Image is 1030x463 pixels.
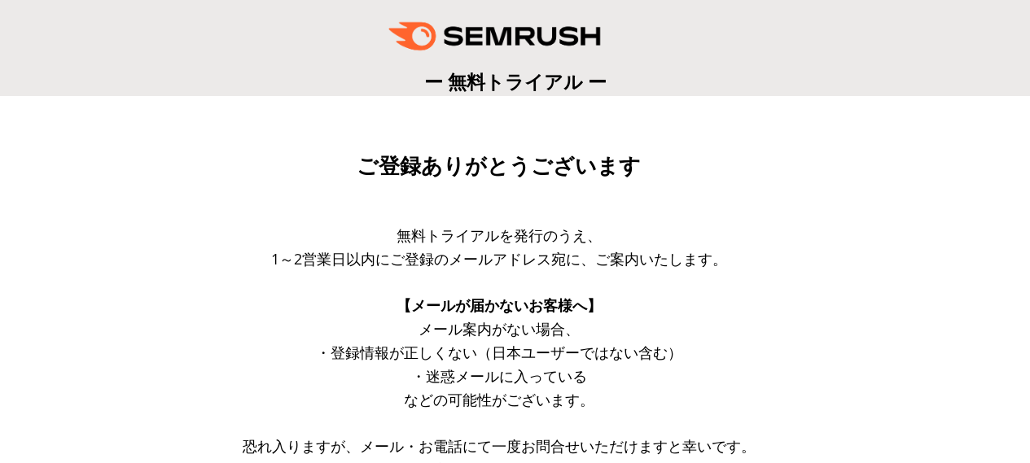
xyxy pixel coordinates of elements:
[397,295,602,315] span: 【メールが届かないお客様へ】
[404,390,594,409] span: などの可能性がございます。
[411,366,587,386] span: ・迷惑メールに入っている
[271,249,727,269] span: 1～2営業日以内にご登録のメールアドレス宛に、ご案内いたします。
[316,343,682,362] span: ・登録情報が正しくない（日本ユーザーではない含む）
[357,154,641,178] span: ご登録ありがとうございます
[419,319,580,339] span: メール案内がない場合、
[424,68,607,94] span: ー 無料トライアル ー
[397,225,602,245] span: 無料トライアルを発行のうえ、
[243,436,756,456] span: 恐れ入りますが、メール・お電話にて一度お問合せいただけますと幸いです。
